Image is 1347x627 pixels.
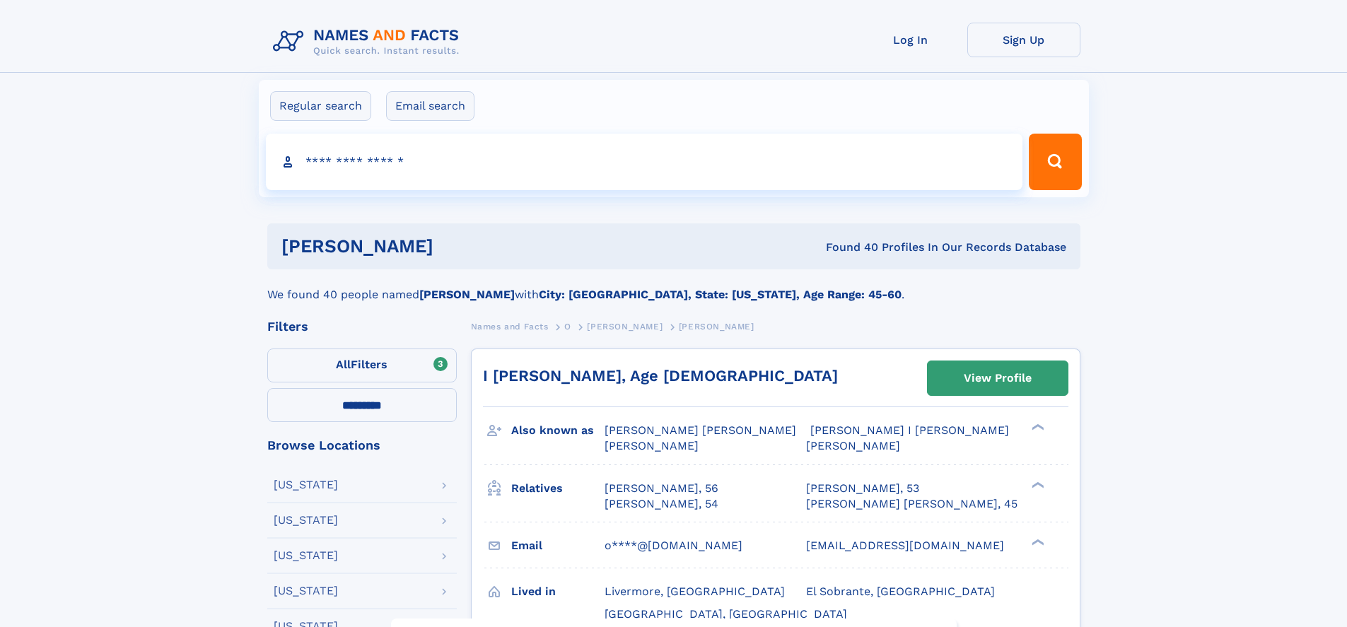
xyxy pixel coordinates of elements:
[267,23,471,61] img: Logo Names and Facts
[511,418,605,443] h3: Also known as
[386,91,474,121] label: Email search
[267,439,457,452] div: Browse Locations
[267,348,457,382] label: Filters
[266,134,1023,190] input: search input
[471,317,549,335] a: Names and Facts
[564,322,571,332] span: O
[605,607,847,621] span: [GEOGRAPHIC_DATA], [GEOGRAPHIC_DATA]
[964,362,1032,394] div: View Profile
[274,515,338,526] div: [US_STATE]
[587,322,663,332] span: [PERSON_NAME]
[810,423,1009,437] span: [PERSON_NAME] I [PERSON_NAME]
[1028,480,1045,489] div: ❯
[267,320,457,333] div: Filters
[274,550,338,561] div: [US_STATE]
[511,534,605,558] h3: Email
[806,481,919,496] a: [PERSON_NAME], 53
[483,367,838,385] a: I [PERSON_NAME], Age [DEMOGRAPHIC_DATA]
[336,358,351,371] span: All
[605,423,796,437] span: [PERSON_NAME] [PERSON_NAME]
[539,288,902,301] b: City: [GEOGRAPHIC_DATA], State: [US_STATE], Age Range: 45-60
[605,481,718,496] a: [PERSON_NAME], 56
[605,439,699,452] span: [PERSON_NAME]
[270,91,371,121] label: Regular search
[511,580,605,604] h3: Lived in
[806,439,900,452] span: [PERSON_NAME]
[511,476,605,500] h3: Relatives
[1028,537,1045,546] div: ❯
[967,23,1080,57] a: Sign Up
[679,322,754,332] span: [PERSON_NAME]
[1028,423,1045,432] div: ❯
[419,288,515,301] b: [PERSON_NAME]
[267,269,1080,303] div: We found 40 people named with .
[274,585,338,597] div: [US_STATE]
[587,317,663,335] a: [PERSON_NAME]
[281,238,630,255] h1: [PERSON_NAME]
[806,585,995,598] span: El Sobrante, [GEOGRAPHIC_DATA]
[605,496,718,512] a: [PERSON_NAME], 54
[854,23,967,57] a: Log In
[564,317,571,335] a: O
[928,361,1068,395] a: View Profile
[1029,134,1081,190] button: Search Button
[274,479,338,491] div: [US_STATE]
[605,585,785,598] span: Livermore, [GEOGRAPHIC_DATA]
[629,240,1066,255] div: Found 40 Profiles In Our Records Database
[806,496,1017,512] a: [PERSON_NAME] [PERSON_NAME], 45
[806,539,1004,552] span: [EMAIL_ADDRESS][DOMAIN_NAME]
